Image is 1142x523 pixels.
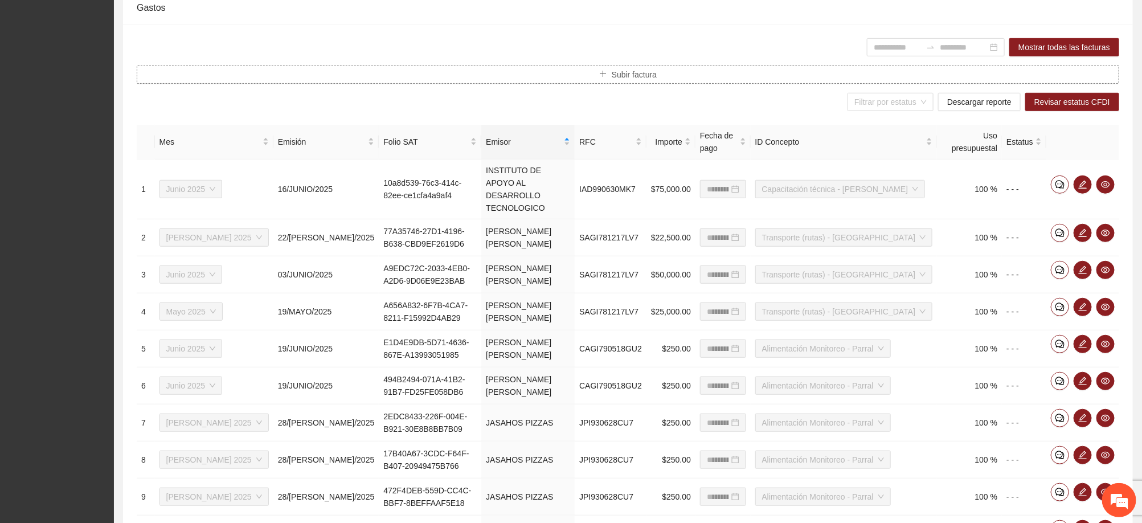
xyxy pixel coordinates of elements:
td: 100 % [937,367,1002,404]
button: comment [1051,409,1069,427]
td: $250.00 [646,479,695,516]
button: eye [1096,298,1115,316]
span: eye [1097,303,1114,312]
td: - - - [1002,479,1046,516]
button: eye [1096,372,1115,390]
button: eye [1096,175,1115,194]
td: 100 % [937,160,1002,219]
textarea: Escriba su mensaje y pulse “Intro” [6,311,217,351]
span: Capacitación técnica - Cuauhtémoc [762,181,919,198]
button: edit [1074,483,1092,501]
td: [PERSON_NAME] [PERSON_NAME] [481,367,575,404]
td: 77A35746-27D1-4196-B638-CBD9EF2619D6 [379,219,481,256]
span: Fecha de pago [700,129,738,154]
button: comment [1051,483,1069,501]
span: ID Concepto [755,136,924,148]
th: ID Concepto [751,125,938,160]
button: edit [1074,298,1092,316]
td: 2EDC8433-226F-004E-B921-30E8B8BB7B09 [379,404,481,442]
span: edit [1074,377,1091,386]
td: $250.00 [646,330,695,367]
th: Importe [646,125,695,160]
td: 8 [137,442,155,479]
th: Mes [155,125,273,160]
span: eye [1097,340,1114,349]
span: eye [1097,265,1114,275]
span: Folio SAT [383,136,468,148]
button: comment [1051,335,1069,353]
th: Estatus [1002,125,1046,160]
span: comment [1051,377,1069,386]
button: edit [1074,446,1092,464]
button: Revisar estatus CFDI [1025,93,1119,111]
button: comment [1051,224,1069,242]
button: edit [1074,335,1092,353]
span: Descargar reporte [947,96,1012,108]
span: Emisión [278,136,366,148]
span: swap-right [926,43,935,52]
span: Transporte (rutas) - Chihuahua [762,229,926,246]
td: 100 % [937,293,1002,330]
span: Transporte (rutas) - Chihuahua [762,266,926,283]
button: eye [1096,446,1115,464]
td: JPI930628CU7 [575,442,646,479]
td: SAGI781217LV7 [575,219,646,256]
span: comment [1051,451,1069,460]
span: Mayo 2025 [166,303,216,320]
button: edit [1074,261,1092,279]
button: eye [1096,483,1115,501]
td: JASAHOS PIZZAS [481,404,575,442]
span: Mes [159,136,260,148]
td: 7 [137,404,155,442]
span: edit [1074,180,1091,189]
td: $75,000.00 [646,160,695,219]
span: to [926,43,935,52]
span: Alimentación Monitoreo - Parral [762,451,884,468]
td: 28/[PERSON_NAME]/2025 [273,442,379,479]
td: 17B40A67-3CDC-F64F-B407-20949475B766 [379,442,481,479]
span: edit [1074,451,1091,460]
td: [PERSON_NAME] [PERSON_NAME] [481,256,575,293]
td: [PERSON_NAME] [PERSON_NAME] [481,219,575,256]
td: 100 % [937,330,1002,367]
button: edit [1074,409,1092,427]
th: Fecha de pago [695,125,751,160]
span: comment [1051,340,1069,349]
td: 19/JUNIO/2025 [273,367,379,404]
td: [PERSON_NAME] [PERSON_NAME] [481,330,575,367]
td: - - - [1002,160,1046,219]
button: eye [1096,261,1115,279]
td: 2 [137,219,155,256]
button: edit [1074,224,1092,242]
span: Estamos en línea. [66,152,157,267]
td: JPI930628CU7 [575,479,646,516]
span: Julio 2025 [166,414,262,431]
td: 28/[PERSON_NAME]/2025 [273,404,379,442]
span: comment [1051,180,1069,189]
td: $50,000.00 [646,256,695,293]
span: Julio 2025 [166,488,262,505]
td: 472F4DEB-559D-CC4C-BBF7-8BEFFAAF5E18 [379,479,481,516]
div: Chatee con nosotros ahora [59,58,191,73]
th: Folio SAT [379,125,481,160]
th: RFC [575,125,646,160]
td: 22/[PERSON_NAME]/2025 [273,219,379,256]
span: comment [1051,303,1069,312]
td: A9EDC72C-2033-4EB0-A2D6-9D06E9E23BAB [379,256,481,293]
span: Junio 2025 [166,340,216,357]
td: 16/JUNIO/2025 [273,160,379,219]
td: 4 [137,293,155,330]
span: comment [1051,228,1069,238]
td: - - - [1002,330,1046,367]
td: A656A832-6F7B-4CA7-8211-F15992D4AB29 [379,293,481,330]
td: $25,000.00 [646,293,695,330]
td: 1 [137,160,155,219]
td: JASAHOS PIZZAS [481,479,575,516]
span: Alimentación Monitoreo - Parral [762,340,884,357]
td: - - - [1002,367,1046,404]
span: edit [1074,228,1091,238]
td: 100 % [937,219,1002,256]
td: JPI930628CU7 [575,404,646,442]
span: Transporte (rutas) - Chihuahua [762,303,926,320]
span: Estatus [1006,136,1033,148]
